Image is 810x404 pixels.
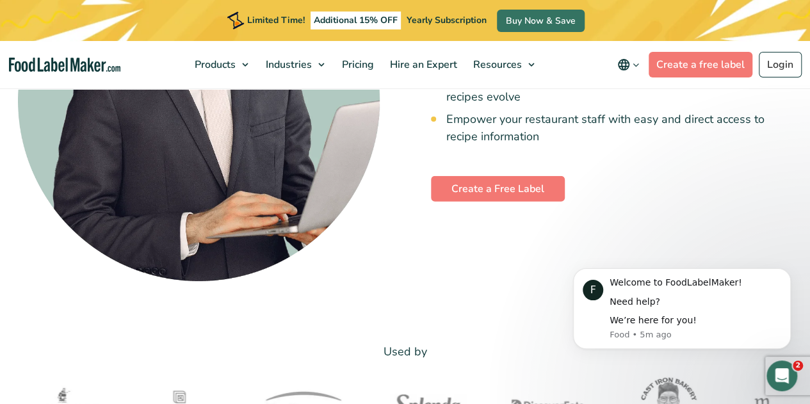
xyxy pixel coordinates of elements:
[554,250,810,369] iframe: Intercom notifications message
[497,10,585,32] a: Buy Now & Save
[386,58,458,72] span: Hire an Expert
[766,360,797,391] iframe: Intercom live chat
[191,58,237,72] span: Products
[446,111,793,145] li: Empower your restaurant staff with easy and direct access to recipe information
[466,41,541,88] a: Resources
[40,343,770,361] p: Used by
[382,41,462,88] a: Hire an Expert
[262,58,313,72] span: Industries
[649,52,752,77] a: Create a free label
[759,52,802,77] a: Login
[431,176,565,202] a: Create a Free Label
[311,12,401,29] span: Additional 15% OFF
[793,360,803,371] span: 2
[187,41,255,88] a: Products
[247,14,305,26] span: Limited Time!
[469,58,523,72] span: Resources
[258,41,331,88] a: Industries
[334,41,379,88] a: Pricing
[407,14,487,26] span: Yearly Subscription
[338,58,375,72] span: Pricing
